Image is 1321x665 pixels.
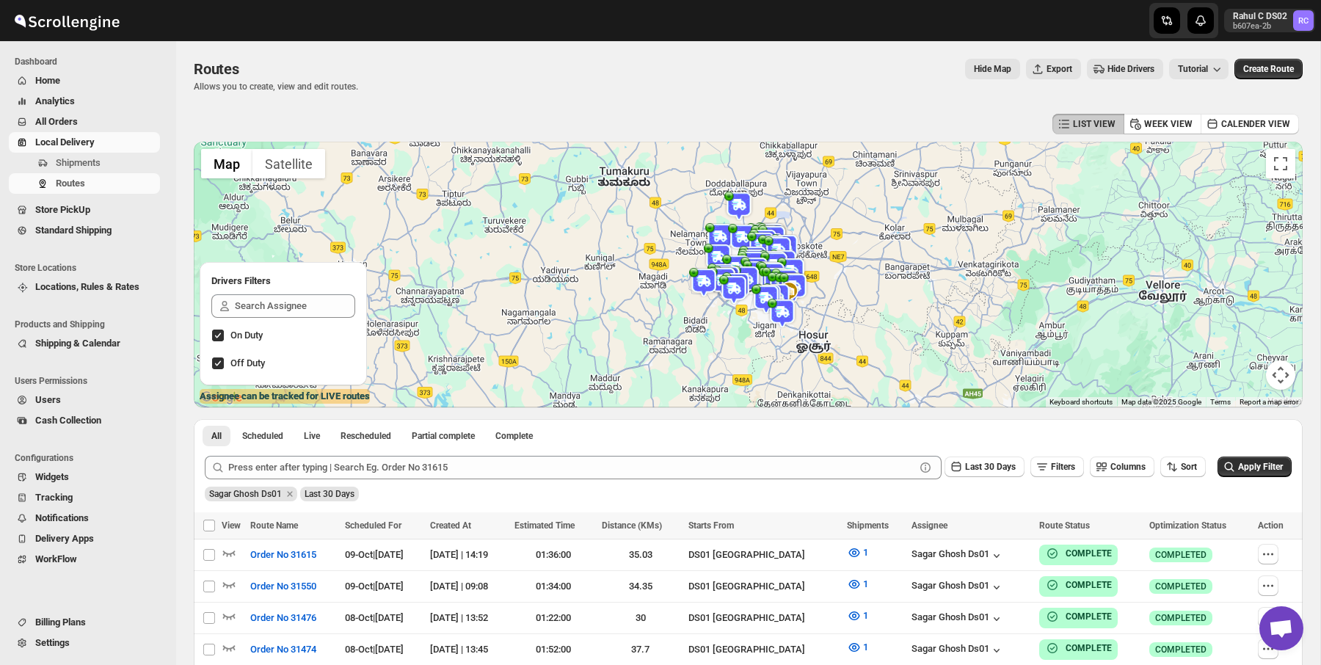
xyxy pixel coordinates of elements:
span: Create Route [1243,63,1294,75]
button: Show street map [201,149,252,178]
span: Scheduled For [345,520,401,531]
span: Rescheduled [341,430,391,442]
span: Tutorial [1178,64,1208,74]
span: Cash Collection [35,415,101,426]
span: All Orders [35,116,78,127]
img: ScrollEngine [12,2,122,39]
input: Press enter after typing | Search Eg. Order No 31615 [228,456,915,479]
button: Keyboard shortcuts [1049,397,1113,407]
span: Route Name [250,520,298,531]
b: COMPLETE [1066,643,1112,653]
span: Billing Plans [35,617,86,628]
span: Starts From [688,520,734,531]
button: WorkFlow [9,549,160,570]
div: 01:34:00 [514,579,593,594]
button: Locations, Rules & Rates [9,277,160,297]
a: Terms (opens in new tab) [1210,398,1231,406]
button: Sagar Ghosh Ds01 [911,611,1004,626]
div: DS01 [GEOGRAPHIC_DATA] [688,642,838,657]
span: Products and Shipping [15,319,166,330]
b: COMPLETE [1066,580,1112,590]
h2: Drivers Filters [211,274,355,288]
span: Tracking [35,492,73,503]
span: Rahul C DS02 [1293,10,1314,31]
button: Widgets [9,467,160,487]
button: Settings [9,633,160,653]
button: Toggle fullscreen view [1266,149,1295,178]
span: Action [1258,520,1284,531]
div: [DATE] | 14:19 [430,548,506,562]
button: COMPLETE [1045,609,1112,624]
button: COMPLETE [1045,578,1112,592]
button: CALENDER VIEW [1201,114,1299,134]
span: Filters [1051,462,1075,472]
button: Analytics [9,91,160,112]
button: Notifications [9,508,160,528]
span: On Duty [230,330,263,341]
button: Users [9,390,160,410]
div: 01:36:00 [514,548,593,562]
span: Scheduled [242,430,283,442]
span: Order No 31550 [250,579,316,594]
button: All Orders [9,112,160,132]
div: 30 [602,611,680,625]
span: Routes [194,60,239,78]
button: Export [1026,59,1081,79]
span: Store Locations [15,262,166,274]
span: Locations, Rules & Rates [35,281,139,292]
span: Notifications [35,512,89,523]
span: COMPLETED [1155,644,1207,655]
button: Shipping & Calendar [9,333,160,354]
button: Map action label [965,59,1020,79]
button: Last 30 Days [945,457,1025,477]
span: LIST VIEW [1073,118,1116,130]
button: Home [9,70,160,91]
button: 1 [838,573,877,596]
span: Map data ©2025 Google [1121,398,1201,406]
button: Hide Drivers [1087,59,1163,79]
span: Estimated Time [514,520,575,531]
button: Sagar Ghosh Ds01 [911,580,1004,595]
span: 08-Oct | [DATE] [345,612,404,623]
span: Last 30 Days [965,462,1016,472]
div: DS01 [GEOGRAPHIC_DATA] [688,611,838,625]
button: Shipments [9,153,160,173]
button: Tutorial [1169,59,1229,79]
span: WorkFlow [35,553,77,564]
span: Route Status [1039,520,1090,531]
button: Apply Filter [1218,457,1292,477]
span: Complete [495,430,533,442]
button: 1 [838,541,877,564]
span: 1 [863,610,868,621]
span: Local Delivery [35,137,95,148]
p: b607ea-2b [1233,22,1287,31]
button: Map camera controls [1266,360,1295,390]
button: Remove Sagar Ghosh Ds01 [283,487,296,501]
div: 35.03 [602,548,680,562]
button: Order No 31550 [241,575,325,598]
span: Hide Map [974,63,1011,75]
span: Shipments [56,157,101,168]
b: COMPLETE [1066,611,1112,622]
button: Order No 31476 [241,606,325,630]
span: 1 [863,578,868,589]
span: Home [35,75,60,86]
span: Dashboard [15,56,166,68]
span: Users Permissions [15,375,166,387]
button: Sagar Ghosh Ds01 [911,548,1004,563]
span: 1 [863,642,868,653]
button: Order No 31474 [241,638,325,661]
button: Show satellite imagery [252,149,325,178]
span: COMPLETED [1155,612,1207,624]
span: Shipments [847,520,889,531]
div: [DATE] | 13:52 [430,611,506,625]
button: User menu [1224,9,1315,32]
button: Create Route [1234,59,1303,79]
button: WEEK VIEW [1124,114,1201,134]
b: COMPLETE [1066,548,1112,559]
button: Filters [1030,457,1084,477]
div: 01:52:00 [514,642,593,657]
